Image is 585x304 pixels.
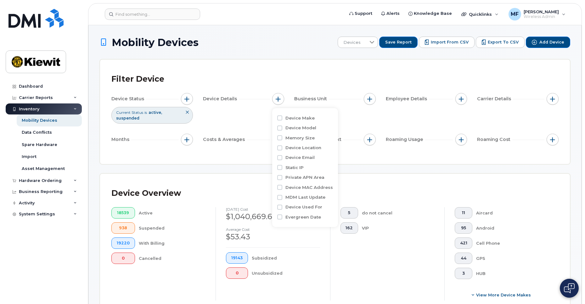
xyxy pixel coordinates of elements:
div: $1,040,669.65 [226,211,320,222]
button: 5 [340,207,358,219]
div: Suspended [139,222,206,234]
label: Device Model [285,125,316,131]
div: VIP [362,222,434,234]
span: Import from CSV [431,39,469,45]
span: 19143 [231,255,243,260]
div: Unsubsidized [252,267,320,279]
div: Aircard [476,207,548,219]
label: Device Used For [285,204,322,210]
span: Carrier Details [477,96,513,102]
label: Evergreen Date [285,214,321,220]
span: 11 [460,210,467,215]
button: 938 [111,222,135,234]
label: Device MAC Address [285,184,333,190]
span: Save Report [385,39,412,45]
span: is [144,110,147,115]
span: Device Status [111,96,146,102]
button: 0 [226,267,248,279]
div: HUB [476,268,548,279]
h4: [DATE] cost [226,207,320,211]
button: 421 [455,237,473,249]
span: Add Device [539,39,564,45]
button: Save Report [379,37,418,48]
div: Subsidized [252,252,320,264]
div: $53.43 [226,231,320,242]
div: Device Overview [111,185,181,202]
span: 95 [460,225,467,231]
span: active [149,110,162,115]
span: Mobility Devices [112,37,199,48]
span: suspended [116,116,139,120]
button: View More Device Makes [455,289,548,301]
div: With Billing [139,237,206,249]
div: Cancelled [139,253,206,264]
div: Filter Device [111,71,164,87]
button: 19220 [111,237,135,249]
label: Device Email [285,155,315,161]
span: Roaming Cost [477,136,512,143]
div: do not cancel [362,207,434,219]
span: View More Device Makes [476,292,531,298]
h4: Average cost [226,227,320,231]
button: 18539 [111,207,135,219]
img: Open chat [564,283,575,293]
span: 44 [460,256,467,261]
span: 938 [117,225,130,231]
label: Private APN Area [285,174,324,180]
button: Add Device [526,37,570,48]
label: MDM Last Update [285,194,325,200]
span: 162 [346,225,353,231]
span: Export to CSV [488,39,519,45]
button: 3 [455,268,473,279]
div: GPS [476,253,548,264]
label: Device Make [285,115,315,121]
span: Costs & Averages [203,136,247,143]
span: Employee Details [386,96,429,102]
button: 11 [455,207,473,219]
div: Cell Phone [476,237,548,249]
span: 421 [460,241,467,246]
button: 44 [455,253,473,264]
span: Business Unit [294,96,329,102]
span: 5 [346,210,353,215]
button: 19143 [226,252,248,264]
button: 162 [340,222,358,234]
span: Current Status [116,110,143,115]
button: Export to CSV [476,37,525,48]
span: Months [111,136,131,143]
button: Import from CSV [419,37,475,48]
div: Active [139,207,206,219]
span: 18539 [117,210,130,215]
span: Device Details [203,96,239,102]
button: 95 [455,222,473,234]
label: Device Location [285,145,321,151]
span: 3 [460,271,467,276]
span: 19220 [117,241,130,246]
button: 0 [111,253,135,264]
span: 0 [231,271,243,276]
label: Memory Size [285,135,315,141]
div: Android [476,222,548,234]
span: Roaming Usage [386,136,425,143]
span: 0 [117,256,130,261]
span: Devices [338,37,366,48]
label: Static IP [285,165,304,171]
